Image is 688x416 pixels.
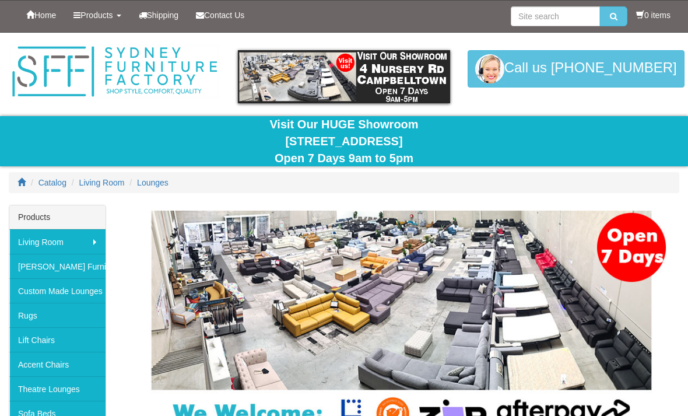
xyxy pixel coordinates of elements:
[9,116,679,166] div: Visit Our HUGE Showroom [STREET_ADDRESS] Open 7 Days 9am to 5pm
[9,278,106,303] a: Custom Made Lounges
[9,327,106,352] a: Lift Chairs
[9,254,106,278] a: [PERSON_NAME] Furniture
[511,6,600,26] input: Site search
[9,303,106,327] a: Rugs
[38,178,66,187] a: Catalog
[17,1,65,30] a: Home
[9,376,106,401] a: Theatre Lounges
[65,1,129,30] a: Products
[9,44,220,99] img: Sydney Furniture Factory
[636,9,671,21] li: 0 items
[130,1,188,30] a: Shipping
[147,11,179,20] span: Shipping
[80,11,113,20] span: Products
[9,352,106,376] a: Accent Chairs
[79,178,125,187] a: Living Room
[9,229,106,254] a: Living Room
[238,50,450,103] img: showroom.gif
[204,11,244,20] span: Contact Us
[34,11,56,20] span: Home
[187,1,253,30] a: Contact Us
[9,205,106,229] div: Products
[137,178,169,187] a: Lounges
